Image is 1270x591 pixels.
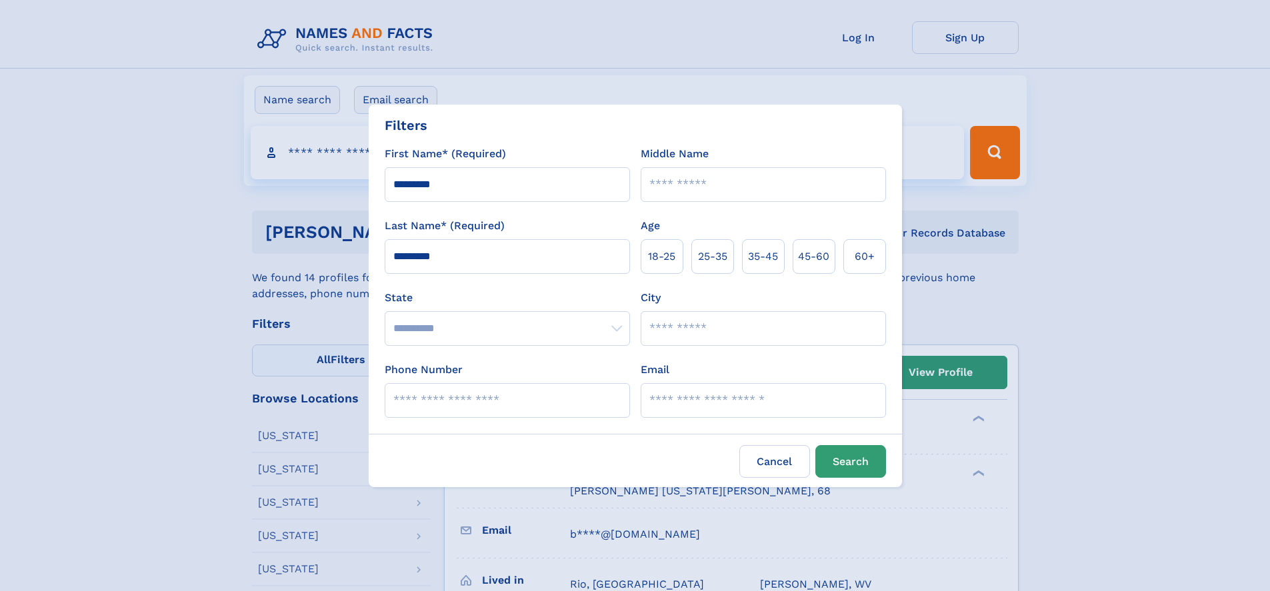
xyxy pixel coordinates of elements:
[798,249,829,265] span: 45‑60
[385,115,427,135] div: Filters
[648,249,675,265] span: 18‑25
[385,362,463,378] label: Phone Number
[385,146,506,162] label: First Name* (Required)
[385,290,630,306] label: State
[641,290,661,306] label: City
[641,146,709,162] label: Middle Name
[641,218,660,234] label: Age
[385,218,505,234] label: Last Name* (Required)
[815,445,886,478] button: Search
[748,249,778,265] span: 35‑45
[641,362,669,378] label: Email
[698,249,727,265] span: 25‑35
[739,445,810,478] label: Cancel
[855,249,875,265] span: 60+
